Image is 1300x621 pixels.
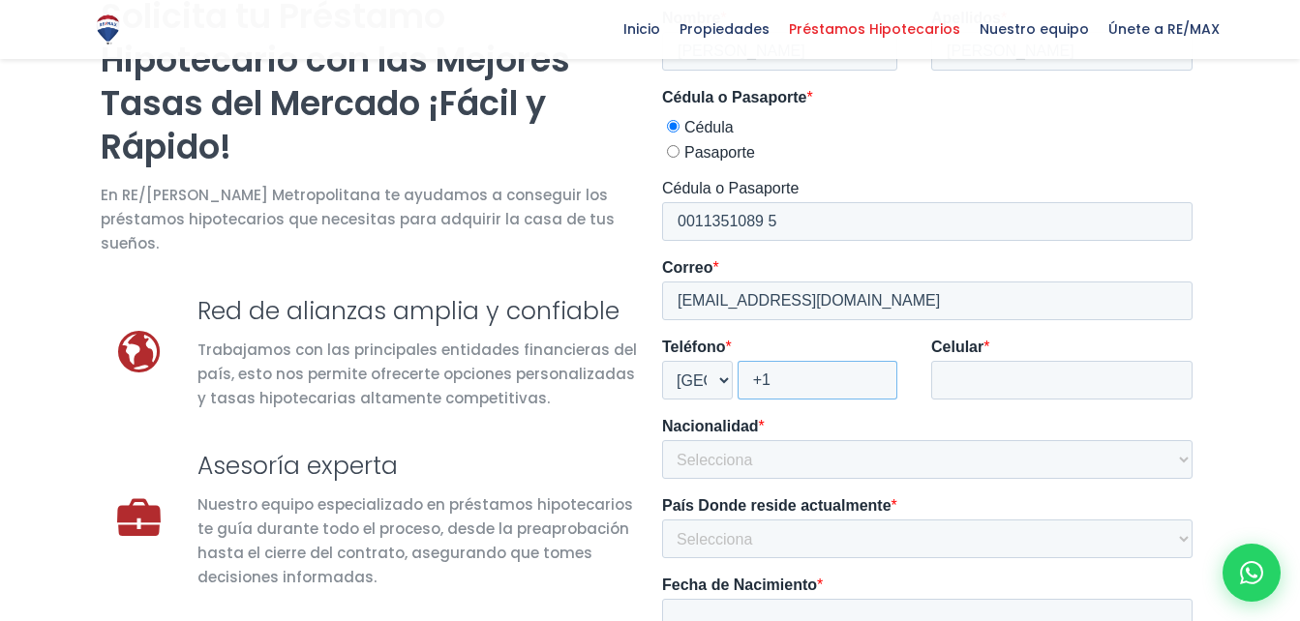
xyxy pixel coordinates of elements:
[779,15,970,44] span: Préstamos Hipotecarios
[197,492,639,589] div: Nuestro equipo especializado en préstamos hipotecarios te guía durante todo el proceso, desde la ...
[197,338,639,410] div: Trabajamos con las principales entidades financieras del país, esto nos permite ofrecerte opcione...
[101,183,639,255] span: En RE/[PERSON_NAME] Metropolitana te ayudamos a conseguir los préstamos hipotecarios que necesita...
[91,13,125,46] img: Logo de REMAX
[197,294,639,328] h3: Red de alianzas amplia y confiable
[1099,15,1229,44] span: Únete a RE/MAX
[614,15,670,44] span: Inicio
[670,15,779,44] span: Propiedades
[970,15,1099,44] span: Nuestro equipo
[197,449,639,483] h3: Asesoría experta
